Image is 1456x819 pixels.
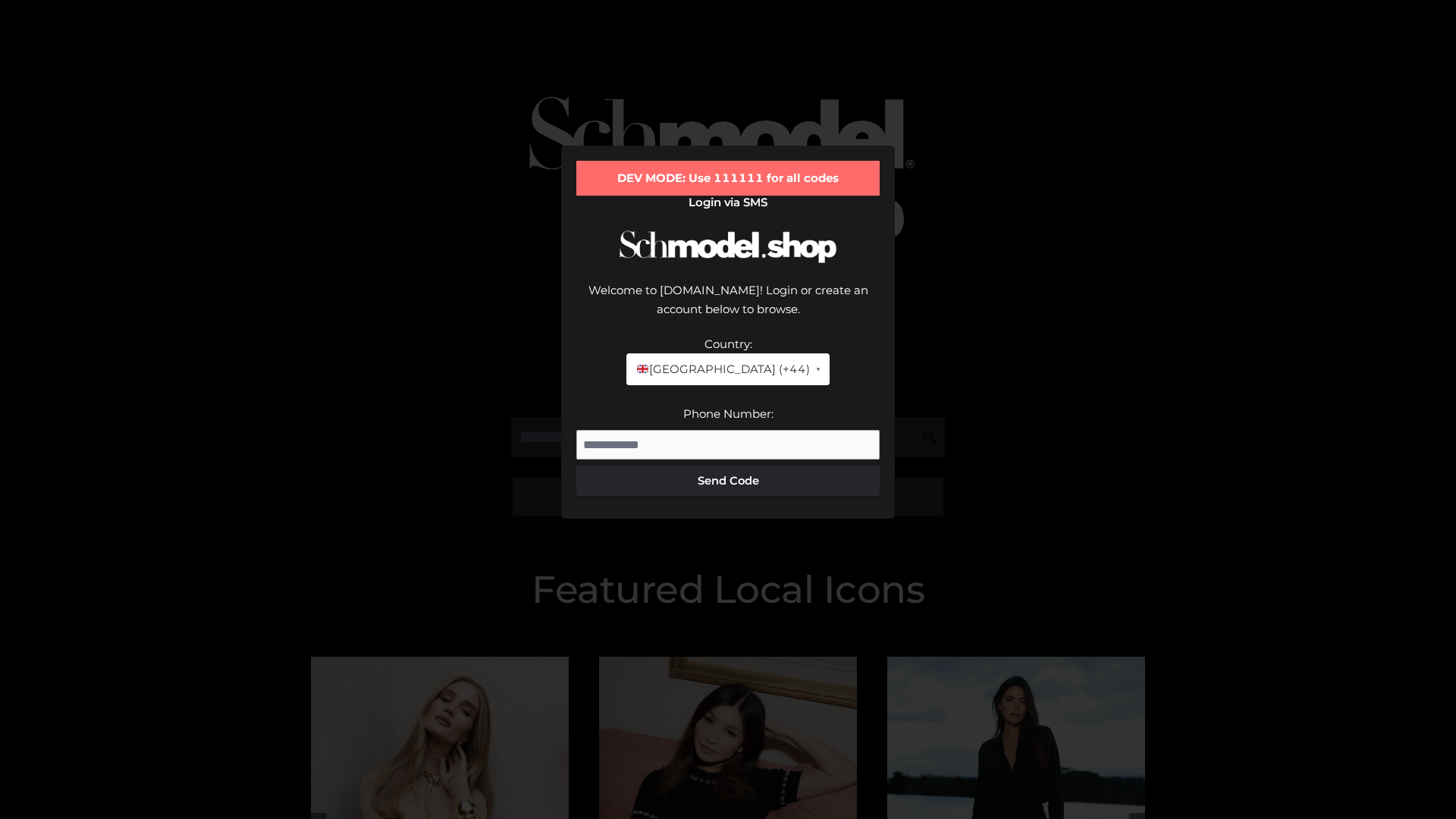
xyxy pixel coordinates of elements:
label: Phone Number: [683,406,773,421]
img: Schmodel Logo [614,217,842,277]
div: Welcome to [DOMAIN_NAME]! Login or create an account below to browse. [576,281,880,334]
div: DEV MODE: Use 111111 for all codes [576,161,880,196]
h2: Login via SMS [576,196,880,209]
label: Country: [704,337,752,351]
button: Send Code [576,466,880,496]
span: [GEOGRAPHIC_DATA] (+44) [635,359,809,379]
img: 🇬🇧 [637,363,648,375]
